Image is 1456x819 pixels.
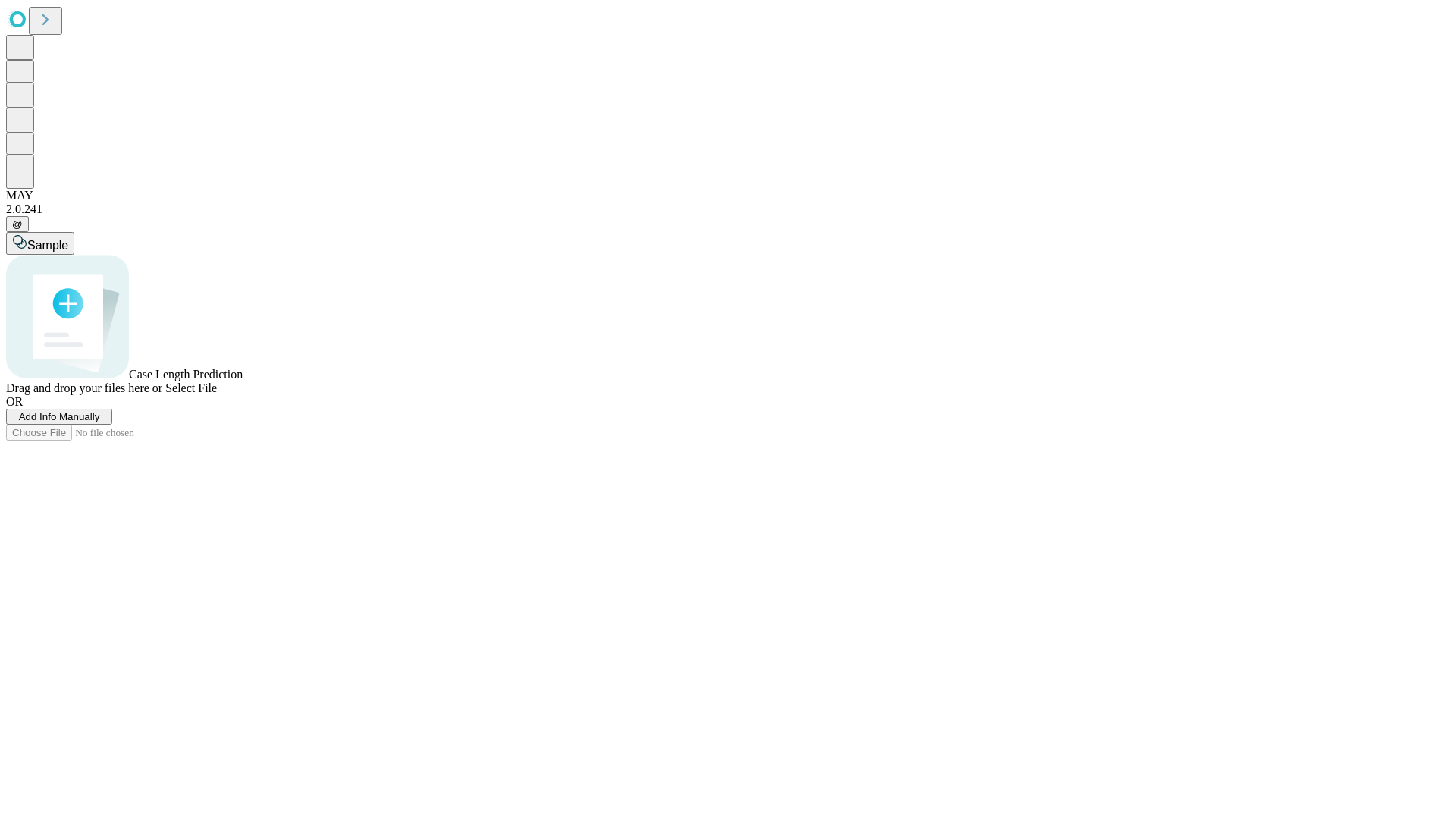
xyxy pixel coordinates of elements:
button: Sample [6,232,74,255]
span: @ [12,218,23,230]
button: Add Info Manually [6,409,112,425]
div: MAY [6,189,1450,202]
span: Sample [27,239,68,252]
div: 2.0.241 [6,202,1450,216]
span: Add Info Manually [19,411,100,422]
span: OR [6,395,23,408]
span: Drag and drop your files here or [6,381,162,394]
button: @ [6,216,29,232]
span: Case Length Prediction [129,368,243,381]
span: Select File [165,381,217,394]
